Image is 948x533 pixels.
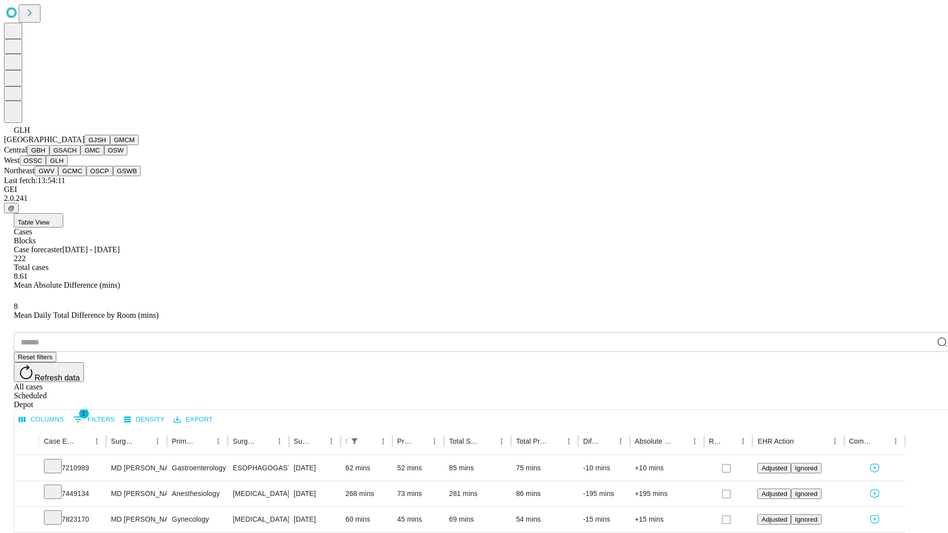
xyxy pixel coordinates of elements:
[259,434,273,448] button: Sort
[346,437,347,445] div: Scheduled In Room Duration
[14,362,84,382] button: Refresh data
[233,437,257,445] div: Surgery Name
[414,434,428,448] button: Sort
[397,437,413,445] div: Predicted In Room Duration
[849,437,874,445] div: Comments
[516,437,547,445] div: Total Predicted Duration
[14,213,63,228] button: Table View
[14,263,48,271] span: Total cases
[84,135,110,145] button: GJSH
[211,434,225,448] button: Menu
[449,437,480,445] div: Total Scheduled Duration
[86,166,113,176] button: OSCP
[16,412,67,427] button: Select columns
[19,511,34,529] button: Expand
[795,464,817,472] span: Ignored
[35,374,80,382] span: Refresh data
[761,464,787,472] span: Adjusted
[111,507,162,532] div: MD [PERSON_NAME] [PERSON_NAME] Md
[449,456,506,481] div: 85 mins
[44,507,101,532] div: 7823170
[481,434,495,448] button: Sort
[172,437,197,445] div: Primary Service
[19,460,34,477] button: Expand
[795,434,809,448] button: Sort
[20,155,46,166] button: OSSC
[635,481,699,506] div: +195 mins
[348,434,361,448] button: Show filters
[14,352,56,362] button: Reset filters
[614,434,628,448] button: Menu
[449,481,506,506] div: 281 mins
[324,434,338,448] button: Menu
[376,434,390,448] button: Menu
[722,434,736,448] button: Sort
[113,166,141,176] button: GSWB
[44,456,101,481] div: 7210989
[76,434,90,448] button: Sort
[233,481,283,506] div: [MEDICAL_DATA], FLEXIBLE; WITH [MEDICAL_DATA]
[761,516,787,523] span: Adjusted
[104,145,128,155] button: OSW
[346,456,388,481] div: 62 mins
[71,412,118,427] button: Show filters
[49,145,80,155] button: GSACH
[583,456,625,481] div: -10 mins
[4,194,944,203] div: 2.0.241
[346,481,388,506] div: 268 mins
[44,481,101,506] div: 7449134
[151,434,164,448] button: Menu
[516,456,573,481] div: 75 mins
[14,311,158,319] span: Mean Daily Total Difference by Room (mins)
[58,166,86,176] button: GCMC
[635,507,699,532] div: +15 mins
[757,463,791,473] button: Adjusted
[14,245,62,254] span: Case forecaster
[8,204,15,212] span: @
[828,434,842,448] button: Menu
[736,434,750,448] button: Menu
[233,507,283,532] div: [MEDICAL_DATA] WITH [MEDICAL_DATA] AND/OR [MEDICAL_DATA] WITH OR WITHOUT D&C
[362,434,376,448] button: Sort
[14,272,28,280] span: 8.61
[90,434,104,448] button: Menu
[428,434,441,448] button: Menu
[635,456,699,481] div: +10 mins
[46,155,67,166] button: GLH
[4,185,944,194] div: GEI
[294,456,336,481] div: [DATE]
[4,156,20,164] span: West
[197,434,211,448] button: Sort
[14,126,30,134] span: GLH
[14,254,26,263] span: 222
[674,434,688,448] button: Sort
[757,437,793,445] div: EHR Action
[889,434,903,448] button: Menu
[348,434,361,448] div: 1 active filter
[397,481,439,506] div: 73 mins
[172,456,223,481] div: Gastroenterology
[137,434,151,448] button: Sort
[111,456,162,481] div: MD [PERSON_NAME] Md
[18,353,52,361] span: Reset filters
[79,409,89,419] span: 1
[875,434,889,448] button: Sort
[14,281,120,289] span: Mean Absolute Difference (mins)
[346,507,388,532] div: 60 mins
[62,245,119,254] span: [DATE] - [DATE]
[761,490,787,497] span: Adjusted
[397,507,439,532] div: 45 mins
[172,507,223,532] div: Gynecology
[4,135,84,144] span: [GEOGRAPHIC_DATA]
[688,434,702,448] button: Menu
[791,514,821,525] button: Ignored
[449,507,506,532] div: 69 mins
[311,434,324,448] button: Sort
[35,166,58,176] button: GWV
[172,481,223,506] div: Anesthesiology
[548,434,562,448] button: Sort
[294,507,336,532] div: [DATE]
[4,176,65,185] span: Last fetch: 13:54:11
[791,463,821,473] button: Ignored
[27,145,49,155] button: GBH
